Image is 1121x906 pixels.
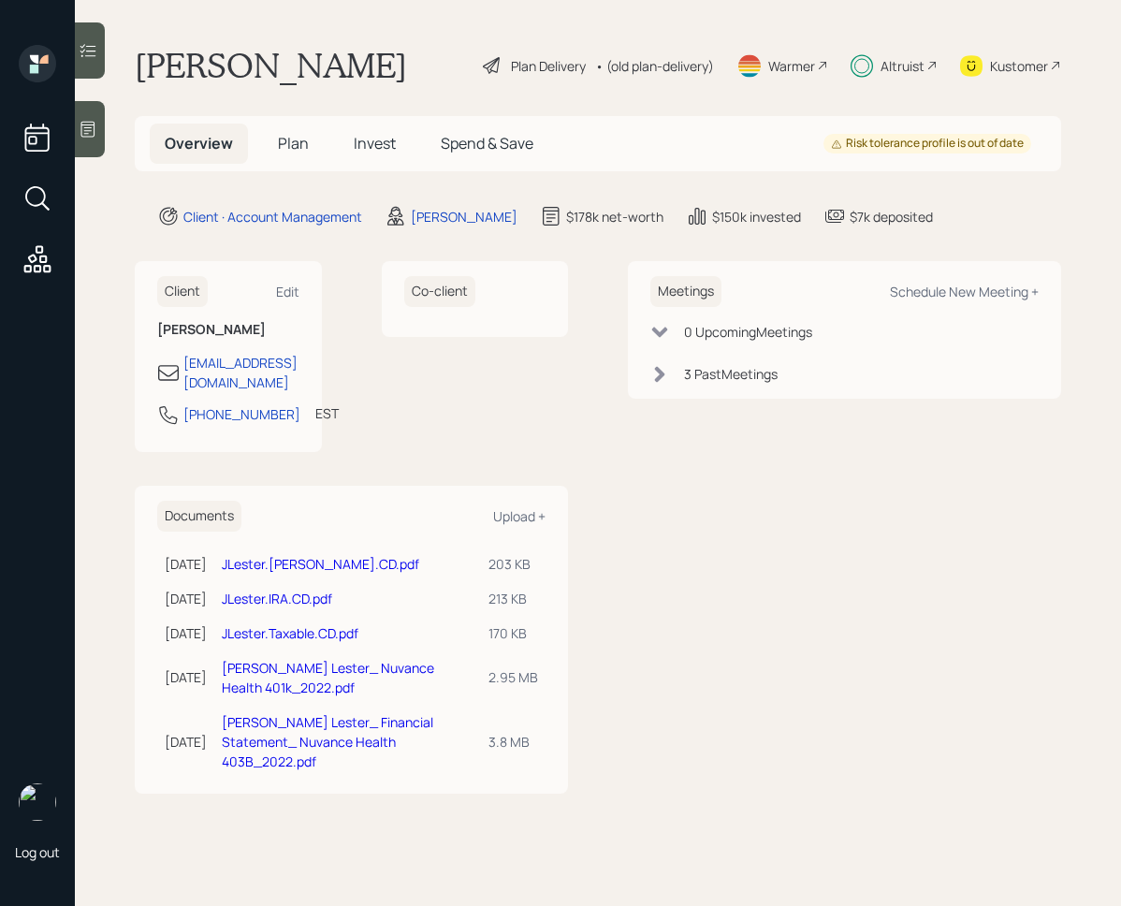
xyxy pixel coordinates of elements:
[768,56,815,76] div: Warmer
[404,276,475,307] h6: Co-client
[493,507,546,525] div: Upload +
[315,403,339,423] div: EST
[595,56,714,76] div: • (old plan-delivery)
[990,56,1048,76] div: Kustomer
[881,56,924,76] div: Altruist
[354,133,396,153] span: Invest
[222,555,419,573] a: JLester.[PERSON_NAME].CD.pdf
[165,623,207,643] div: [DATE]
[684,364,778,384] div: 3 Past Meeting s
[488,732,538,752] div: 3.8 MB
[165,133,233,153] span: Overview
[183,353,299,392] div: [EMAIL_ADDRESS][DOMAIN_NAME]
[157,276,208,307] h6: Client
[684,322,812,342] div: 0 Upcoming Meeting s
[165,732,207,752] div: [DATE]
[278,133,309,153] span: Plan
[183,404,300,424] div: [PHONE_NUMBER]
[222,624,358,642] a: JLester.Taxable.CD.pdf
[411,207,517,226] div: [PERSON_NAME]
[488,554,538,574] div: 203 KB
[222,590,332,607] a: JLester.IRA.CD.pdf
[488,623,538,643] div: 170 KB
[488,589,538,608] div: 213 KB
[222,659,434,696] a: [PERSON_NAME] Lester_ Nuvance Health 401k_2022.pdf
[441,133,533,153] span: Spend & Save
[165,589,207,608] div: [DATE]
[831,136,1024,152] div: Risk tolerance profile is out of date
[183,207,362,226] div: Client · Account Management
[19,783,56,821] img: retirable_logo.png
[157,501,241,532] h6: Documents
[511,56,586,76] div: Plan Delivery
[157,322,299,338] h6: [PERSON_NAME]
[165,554,207,574] div: [DATE]
[488,667,538,687] div: 2.95 MB
[566,207,663,226] div: $178k net-worth
[15,843,60,861] div: Log out
[650,276,721,307] h6: Meetings
[135,45,407,86] h1: [PERSON_NAME]
[850,207,933,226] div: $7k deposited
[890,283,1039,300] div: Schedule New Meeting +
[712,207,801,226] div: $150k invested
[165,667,207,687] div: [DATE]
[276,283,299,300] div: Edit
[222,713,433,770] a: [PERSON_NAME] Lester_ Financial Statement_ Nuvance Health 403B_2022.pdf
